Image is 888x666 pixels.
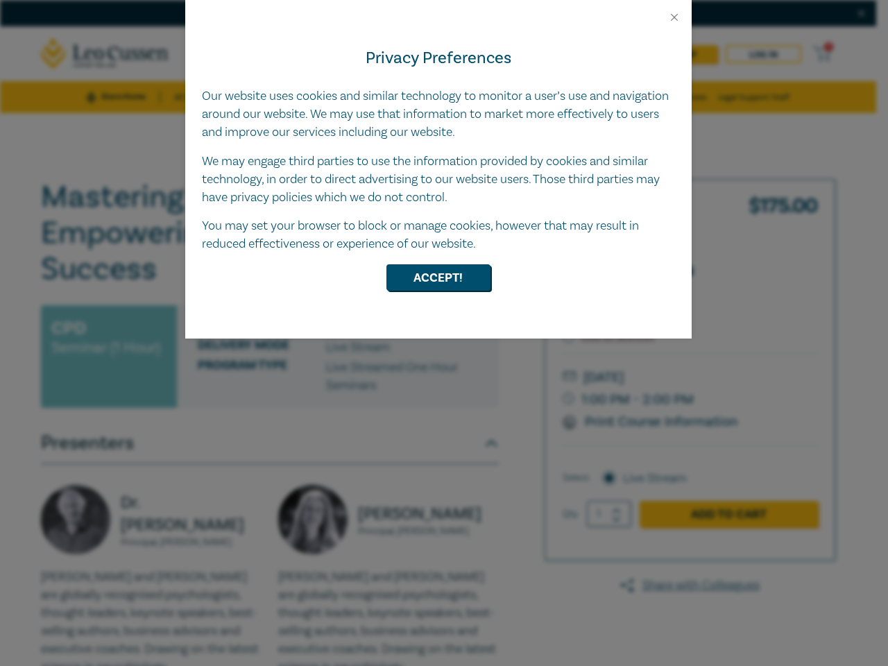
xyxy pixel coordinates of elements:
p: We may engage third parties to use the information provided by cookies and similar technology, in... [202,153,675,207]
button: Accept! [386,264,490,291]
h4: Privacy Preferences [202,46,675,71]
p: Our website uses cookies and similar technology to monitor a user’s use and navigation around our... [202,87,675,142]
button: Close [668,11,681,24]
p: You may set your browser to block or manage cookies, however that may result in reduced effective... [202,217,675,253]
